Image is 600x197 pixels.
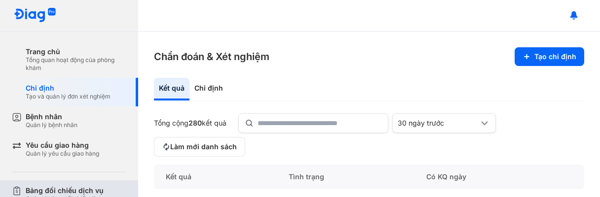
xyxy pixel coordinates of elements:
span: 280 [188,119,202,127]
button: Tạo chỉ định [515,47,584,66]
div: Chỉ định [26,84,111,93]
div: Tình trạng [277,164,414,189]
div: Trang chủ [26,47,126,56]
div: Tổng quan hoạt động của phòng khám [26,56,126,72]
div: 30 ngày trước [398,119,479,128]
div: Kết quả [154,164,277,189]
div: Quản lý bệnh nhân [26,121,77,129]
span: Làm mới danh sách [170,142,237,151]
img: logo [14,8,56,23]
div: Bảng đối chiếu dịch vụ [26,186,111,195]
div: Kết quả [154,78,189,100]
div: Tổng cộng kết quả [154,119,226,128]
div: Yêu cầu giao hàng [26,141,99,150]
div: Chỉ định [189,78,228,100]
h3: Chẩn đoán & Xét nghiệm [154,50,269,64]
div: Tạo và quản lý đơn xét nghiệm [26,93,111,100]
button: Làm mới danh sách [154,137,245,157]
div: Quản lý yêu cầu giao hàng [26,150,99,158]
div: Có KQ ngày [414,164,501,189]
div: Bệnh nhân [26,112,77,121]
